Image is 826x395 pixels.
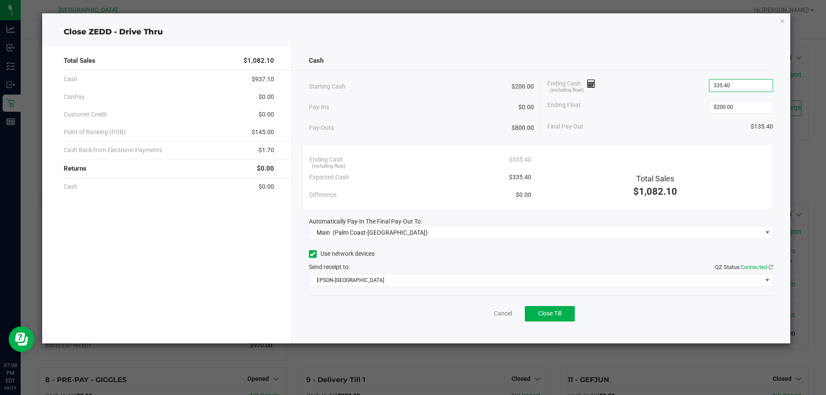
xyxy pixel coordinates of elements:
span: $800.00 [512,123,534,132]
span: Total Sales [64,56,96,66]
span: $1,082.10 [633,186,677,197]
span: (including float) [312,163,345,170]
span: -$1.70 [257,146,274,155]
span: Point of Banking (POB) [64,128,126,137]
span: $0.00 [516,190,531,199]
span: Difference [309,190,336,199]
span: Pay-Outs [309,123,334,132]
span: $135.40 [751,122,773,131]
span: Total Sales [636,174,674,183]
iframe: Resource center [9,326,34,352]
span: Cash [64,182,77,191]
span: Cash Back from Electronic Payments [64,146,162,155]
span: (Palm Coast-[GEOGRAPHIC_DATA]) [333,229,428,236]
span: $145.00 [252,128,274,137]
div: Returns [64,159,274,178]
label: Use network devices [309,249,375,258]
span: Starting Cash [309,82,345,91]
span: Cash [64,75,77,84]
span: Main [317,229,330,236]
span: $0.00 [259,110,274,119]
span: CanPay [64,92,85,101]
span: Expected Cash [309,173,349,182]
span: $335.40 [509,173,531,182]
span: $937.10 [252,75,274,84]
span: (including float) [550,87,584,94]
span: Pay-Ins [309,103,329,112]
span: $0.00 [257,164,274,174]
span: $335.40 [509,155,531,164]
span: $0.00 [259,92,274,101]
span: Final Pay-Out [547,122,583,131]
span: Connected [741,264,767,270]
span: QZ Status: [715,264,773,270]
span: Cash [309,56,324,66]
span: Close Till [538,310,561,317]
button: Close Till [525,306,575,322]
span: Send receipt to: [309,263,350,270]
span: Ending Float [547,101,581,113]
span: Ending Cash [547,79,595,92]
div: Close ZEDD - Drive Thru [42,26,791,38]
span: EPSON-[GEOGRAPHIC_DATA] [309,274,762,286]
span: Ending Cash [309,155,343,164]
span: Customer Credit [64,110,107,119]
span: $0.00 [518,103,534,112]
a: Cancel [494,309,512,318]
span: $0.00 [259,182,274,191]
span: Automatically Pay-In The Final Pay-Out To: [309,218,422,225]
span: $200.00 [512,82,534,91]
span: $1,082.10 [243,56,274,66]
